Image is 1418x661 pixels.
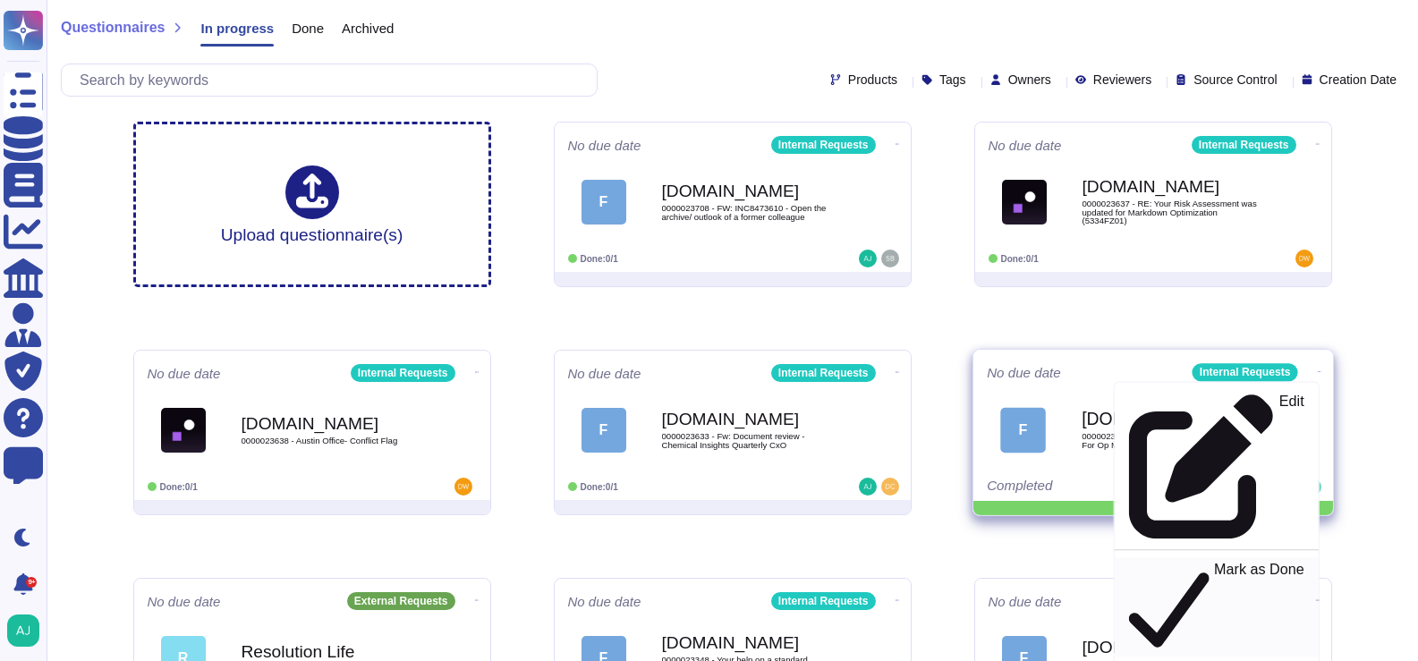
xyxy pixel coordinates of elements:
img: user [1295,250,1313,267]
b: Resolution Life [242,643,420,660]
span: Done: 0/1 [160,482,198,492]
span: Tags [939,73,966,86]
span: 0000023708 - FW: INC8473610 - Open the archive/ outlook of a former colleague [662,204,841,221]
span: 0000023638 - Austin Office- Conflict Flag [242,436,420,445]
div: Completed [987,479,1209,496]
div: Internal Requests [771,364,876,382]
b: [DOMAIN_NAME] [662,182,841,199]
div: Internal Requests [771,592,876,610]
div: Internal Requests [351,364,455,382]
span: Done [292,21,324,35]
b: [DOMAIN_NAME] [242,415,420,432]
b: [DOMAIN_NAME] [1083,639,1261,656]
span: In progress [200,21,274,35]
span: Done: 0/1 [581,254,618,264]
div: Upload questionnaire(s) [221,165,403,243]
div: 9+ [26,577,37,588]
span: Products [848,73,897,86]
div: F [582,408,626,453]
span: 0000023633 - Fw: Document review - Chemical Insights Quarterly CxO [662,432,841,449]
div: F [1000,407,1046,453]
span: Owners [1008,73,1051,86]
span: Done: 0/1 [1001,254,1039,264]
img: Logo [161,408,206,453]
img: user [859,250,877,267]
p: Edit [1278,394,1303,539]
span: Creation Date [1320,73,1397,86]
div: Internal Requests [1192,136,1296,154]
img: user [881,250,899,267]
b: [DOMAIN_NAME] [1083,178,1261,195]
img: Logo [1002,180,1047,225]
p: Mark as Done [1214,562,1304,653]
b: [DOMAIN_NAME] [662,411,841,428]
img: user [1303,479,1320,496]
span: No due date [989,595,1062,608]
span: No due date [568,367,641,380]
img: user [859,478,877,496]
a: Edit [1115,390,1319,543]
img: user [454,478,472,496]
img: user [7,614,39,647]
span: Questionnaires [61,21,165,35]
span: No due date [148,367,221,380]
div: Internal Requests [1192,363,1297,381]
span: Done: 0/1 [581,482,618,492]
span: 0000023637 - RE: Your Risk Assessment was updated for Markdown Optimization (5334FZ01) [1083,199,1261,225]
span: Archived [342,21,394,35]
div: Internal Requests [771,136,876,154]
span: No due date [568,139,641,152]
span: No due date [148,595,221,608]
input: Search by keywords [71,64,597,96]
img: user [881,478,899,496]
div: External Requests [347,592,455,610]
span: 0000023625 – Consultation Pack Preparation For Op Model Redesign [1082,432,1262,449]
a: Mark as Done [1115,557,1319,657]
button: user [4,611,52,650]
span: No due date [568,595,641,608]
b: [DOMAIN_NAME] [662,634,841,651]
span: No due date [987,366,1061,379]
b: [DOMAIN_NAME] [1082,411,1262,428]
span: No due date [989,139,1062,152]
span: Reviewers [1093,73,1151,86]
span: Source Control [1193,73,1277,86]
div: F [582,180,626,225]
